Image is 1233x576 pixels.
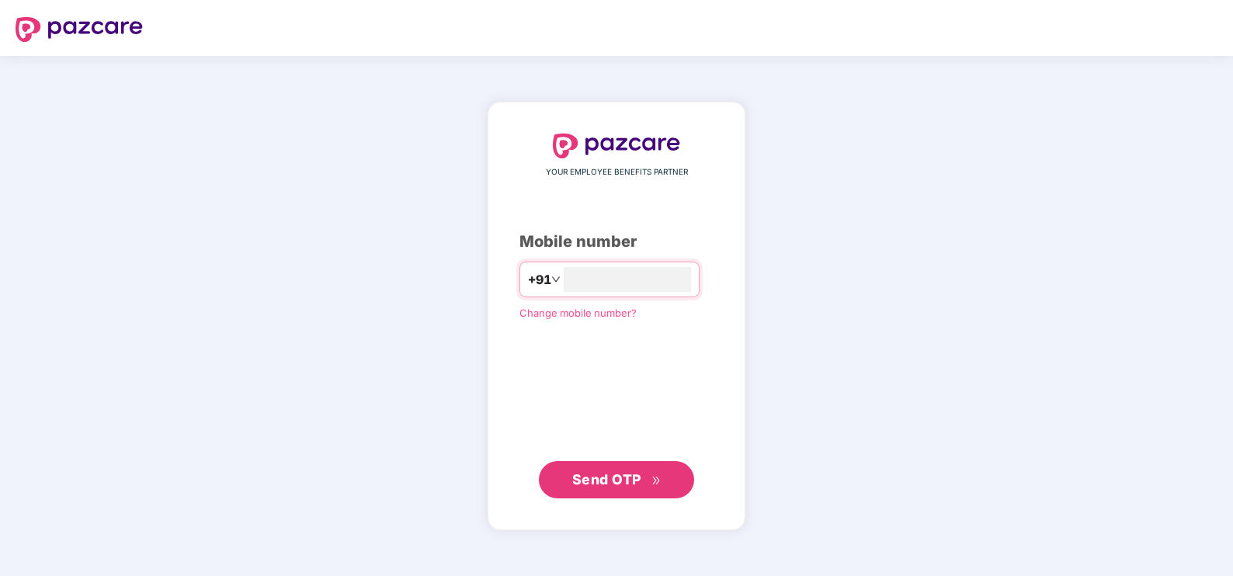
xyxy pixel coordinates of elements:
[519,230,714,254] div: Mobile number
[651,476,662,486] span: double-right
[16,17,143,42] img: logo
[539,461,694,498] button: Send OTPdouble-right
[528,270,551,290] span: +91
[519,307,637,319] a: Change mobile number?
[553,134,680,158] img: logo
[551,275,561,284] span: down
[572,471,641,488] span: Send OTP
[546,166,688,179] span: YOUR EMPLOYEE BENEFITS PARTNER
